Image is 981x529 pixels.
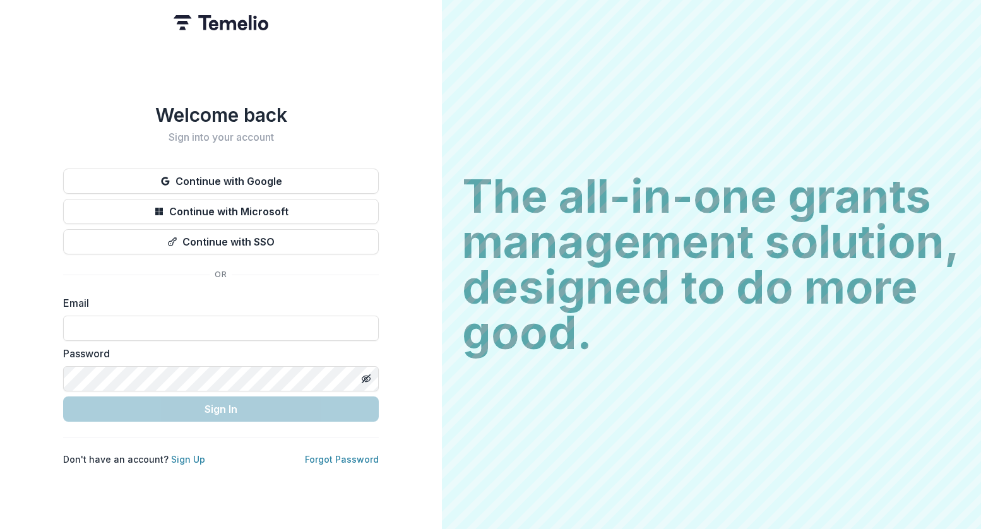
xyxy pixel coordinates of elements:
label: Password [63,346,371,361]
a: Forgot Password [305,454,379,465]
p: Don't have an account? [63,453,205,466]
h2: Sign into your account [63,131,379,143]
button: Sign In [63,396,379,422]
button: Continue with Google [63,169,379,194]
button: Toggle password visibility [356,369,376,389]
button: Continue with SSO [63,229,379,254]
img: Temelio [174,15,268,30]
a: Sign Up [171,454,205,465]
label: Email [63,295,371,311]
h1: Welcome back [63,104,379,126]
button: Continue with Microsoft [63,199,379,224]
